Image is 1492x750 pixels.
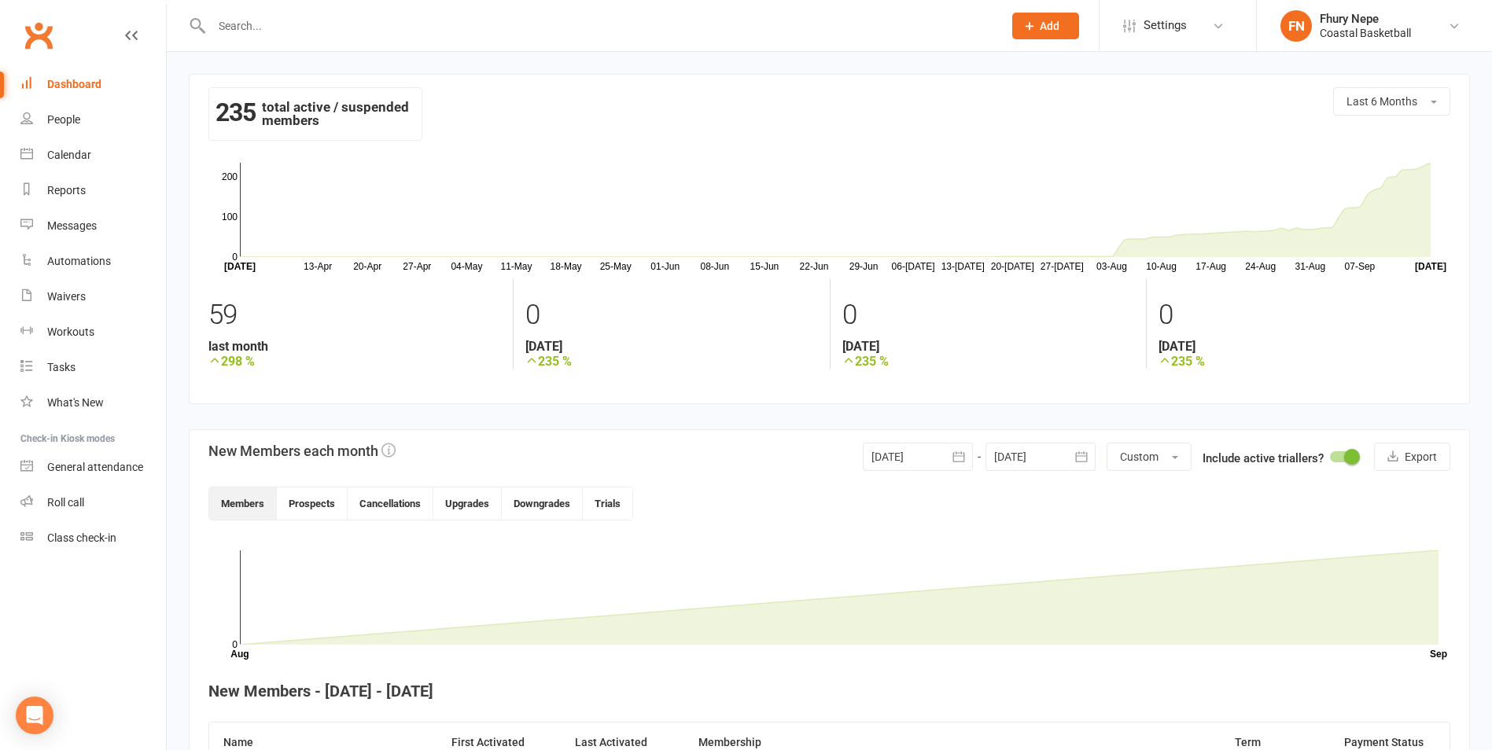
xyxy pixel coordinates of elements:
[583,487,632,520] button: Trials
[1159,354,1450,369] strong: 235 %
[208,87,422,141] div: total active / suspended members
[20,208,166,244] a: Messages
[842,292,1134,339] div: 0
[208,339,501,354] strong: last month
[47,255,111,267] div: Automations
[1159,339,1450,354] strong: [DATE]
[20,173,166,208] a: Reports
[47,290,86,303] div: Waivers
[1120,450,1159,463] span: Custom
[277,487,348,520] button: Prospects
[525,339,817,354] strong: [DATE]
[47,361,76,373] div: Tasks
[20,244,166,279] a: Automations
[47,496,84,509] div: Roll call
[208,443,396,459] h3: New Members each month
[1346,95,1417,108] span: Last 6 Months
[842,339,1134,354] strong: [DATE]
[207,15,992,37] input: Search...
[20,350,166,385] a: Tasks
[20,138,166,173] a: Calendar
[525,292,817,339] div: 0
[348,487,433,520] button: Cancellations
[47,184,86,197] div: Reports
[1203,449,1324,468] label: Include active triallers?
[47,461,143,473] div: General attendance
[19,16,58,55] a: Clubworx
[47,219,97,232] div: Messages
[1374,443,1450,471] button: Export
[47,325,94,338] div: Workouts
[433,487,502,520] button: Upgrades
[20,385,166,421] a: What's New
[208,354,501,369] strong: 298 %
[20,520,166,556] a: Class kiosk mode
[47,531,116,544] div: Class check-in
[1107,443,1192,471] button: Custom
[502,487,583,520] button: Downgrades
[1012,13,1079,39] button: Add
[525,354,817,369] strong: 235 %
[842,354,1134,369] strong: 235 %
[1144,8,1187,43] span: Settings
[47,149,91,161] div: Calendar
[1159,292,1450,339] div: 0
[47,113,80,126] div: People
[20,450,166,485] a: General attendance kiosk mode
[20,279,166,314] a: Waivers
[208,292,501,339] div: 59
[16,697,53,734] div: Open Intercom Messenger
[216,101,256,124] strong: 235
[209,487,277,520] button: Members
[20,314,166,350] a: Workouts
[47,396,104,409] div: What's New
[20,102,166,138] a: People
[208,682,1450,700] h4: New Members - [DATE] - [DATE]
[20,67,166,102] a: Dashboard
[47,78,101,90] div: Dashboard
[1280,10,1312,42] div: FN
[1333,87,1450,116] button: Last 6 Months
[1320,26,1411,40] div: Coastal Basketball
[20,485,166,520] a: Roll call
[1040,20,1059,32] span: Add
[1320,12,1411,26] div: Fhury Nepe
